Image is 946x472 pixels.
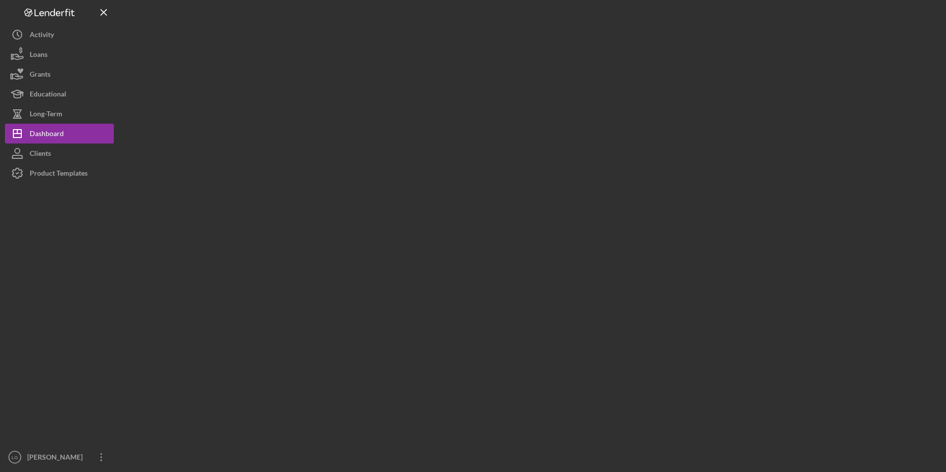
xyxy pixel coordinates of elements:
[30,124,64,146] div: Dashboard
[5,143,114,163] button: Clients
[5,64,114,84] button: Grants
[5,84,114,104] button: Educational
[30,45,47,67] div: Loans
[5,163,114,183] button: Product Templates
[30,64,50,87] div: Grants
[30,163,88,186] div: Product Templates
[5,124,114,143] button: Dashboard
[5,25,114,45] button: Activity
[5,104,114,124] button: Long-Term
[12,455,18,460] text: LG
[25,447,89,470] div: [PERSON_NAME]
[5,447,114,467] button: LG[PERSON_NAME]
[5,45,114,64] button: Loans
[30,25,54,47] div: Activity
[30,84,66,106] div: Educational
[30,143,51,166] div: Clients
[30,104,62,126] div: Long-Term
